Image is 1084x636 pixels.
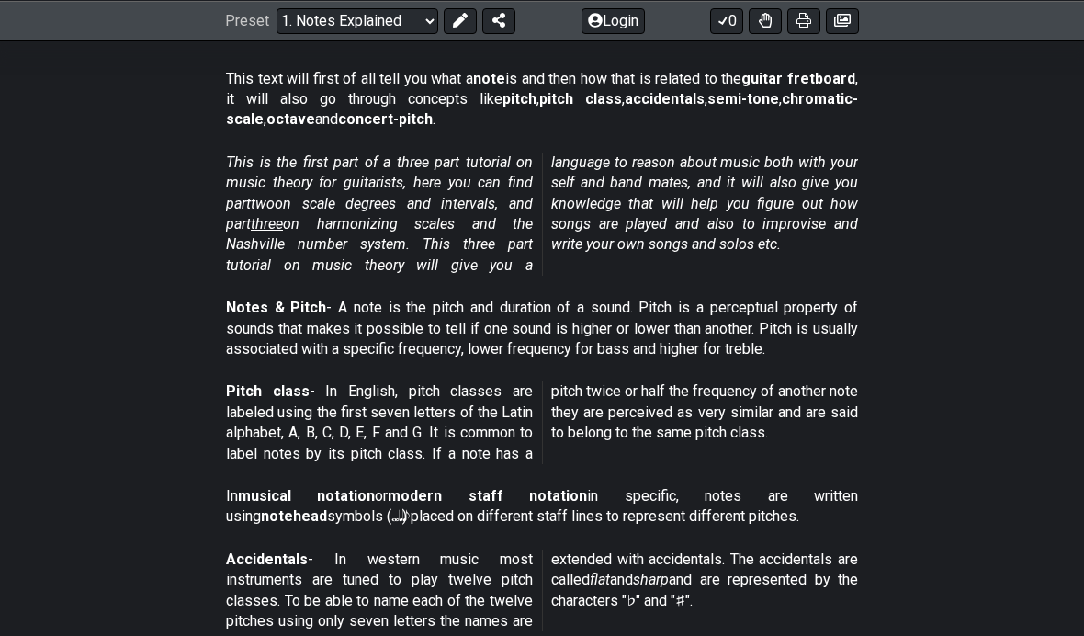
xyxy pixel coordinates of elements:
[473,70,505,87] strong: note
[226,550,858,632] p: - In western music most instruments are tuned to play twelve pitch classes. To be able to name ea...
[590,571,610,588] em: flat
[826,7,859,33] button: Create image
[251,195,275,212] span: two
[226,381,858,464] p: - In English, pitch classes are labeled using the first seven letters of the Latin alphabet, A, B...
[707,90,779,108] strong: semi-tone
[633,571,669,588] em: sharp
[710,7,743,33] button: 0
[226,382,310,400] strong: Pitch class
[502,90,536,108] strong: pitch
[388,487,587,505] strong: modern staff notation
[625,90,705,108] strong: accidentals
[226,69,858,131] p: This text will first of all tell you what a is and then how that is related to the , it will also...
[261,507,327,525] strong: notehead
[225,12,269,29] span: Preset
[741,70,855,87] strong: guitar fretboard
[482,7,515,33] button: Share Preset
[226,486,858,528] p: In or in specific, notes are written using symbols (𝅝 𝅗𝅥 𝅘𝅥 𝅘𝅥𝅮) placed on different staff lines to r...
[539,90,622,108] strong: pitch class
[444,7,477,33] button: Edit Preset
[238,487,375,505] strong: musical notation
[226,153,858,274] em: This is the first part of a three part tutorial on music theory for guitarists, here you can find...
[338,110,433,128] strong: concert-pitch
[226,551,308,568] strong: Accidentals
[749,7,782,33] button: Toggle Dexterity for all fretkits
[787,7,820,33] button: Print
[226,299,326,316] strong: Notes & Pitch
[277,7,438,33] select: Preset
[582,7,645,33] button: Login
[266,110,315,128] strong: octave
[251,215,283,233] span: three
[226,298,858,359] p: - A note is the pitch and duration of a sound. Pitch is a perceptual property of sounds that make...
